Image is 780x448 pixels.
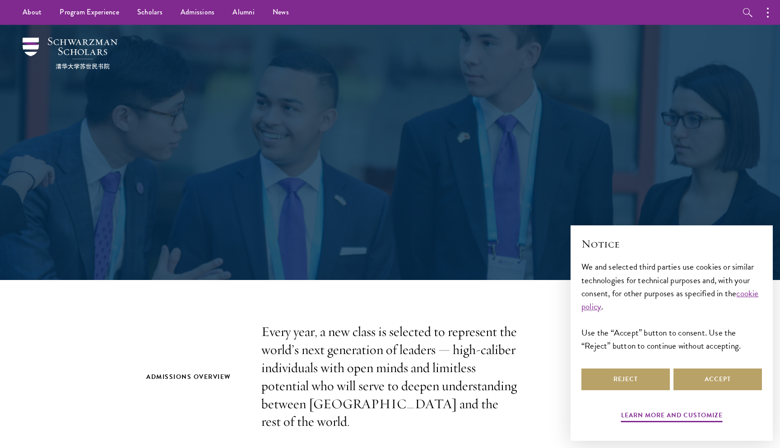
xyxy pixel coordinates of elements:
button: Reject [581,369,670,390]
img: Schwarzman Scholars [23,37,117,69]
h2: Admissions Overview [146,371,243,383]
button: Accept [673,369,762,390]
p: Every year, a new class is selected to represent the world’s next generation of leaders — high-ca... [261,323,519,431]
button: Learn more and customize [621,410,723,424]
div: We and selected third parties use cookies or similar technologies for technical purposes and, wit... [581,260,762,352]
h2: Notice [581,236,762,252]
a: cookie policy [581,287,759,313]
